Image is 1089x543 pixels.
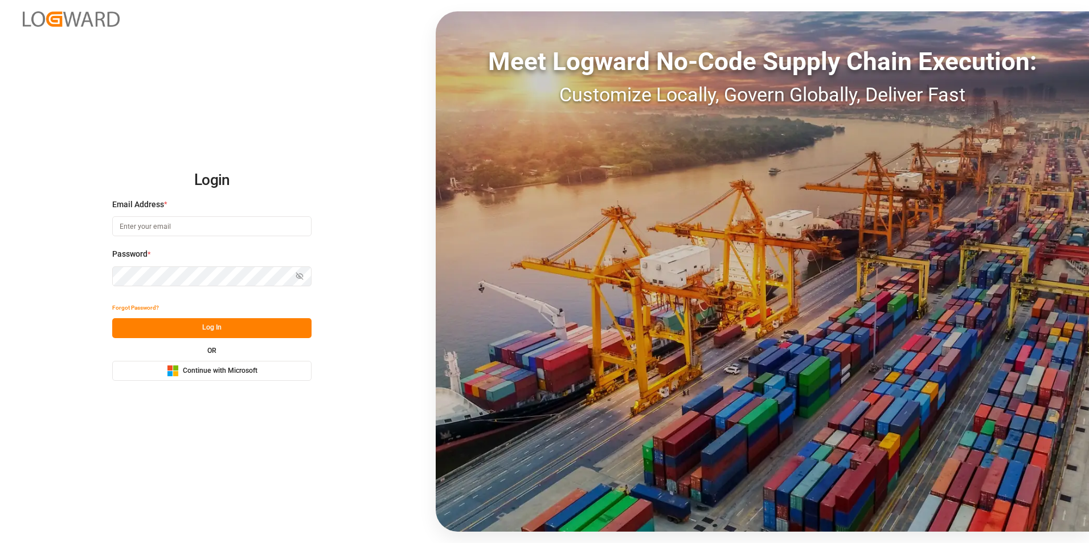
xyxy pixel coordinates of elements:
[112,216,312,236] input: Enter your email
[112,361,312,381] button: Continue with Microsoft
[112,298,159,318] button: Forgot Password?
[23,11,120,27] img: Logward_new_orange.png
[112,248,148,260] span: Password
[183,366,257,376] span: Continue with Microsoft
[112,199,164,211] span: Email Address
[436,43,1089,80] div: Meet Logward No-Code Supply Chain Execution:
[436,80,1089,109] div: Customize Locally, Govern Globally, Deliver Fast
[207,347,216,354] small: OR
[112,318,312,338] button: Log In
[112,162,312,199] h2: Login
